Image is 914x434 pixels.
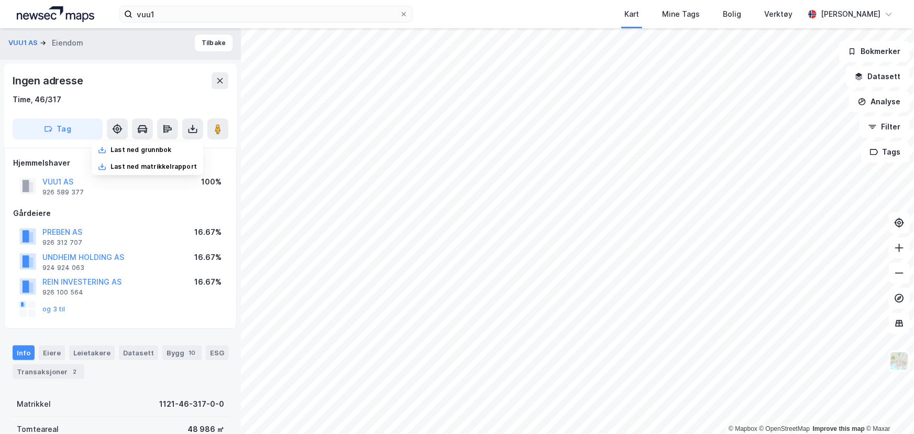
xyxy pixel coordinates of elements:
[13,345,35,360] div: Info
[42,288,83,297] div: 926 100 564
[17,6,94,22] img: logo.a4113a55bc3d86da70a041830d287a7e.svg
[846,66,910,87] button: Datasett
[839,41,910,62] button: Bokmerker
[13,157,228,169] div: Hjemmelshaver
[759,425,810,432] a: OpenStreetMap
[813,425,865,432] a: Improve this map
[111,162,197,171] div: Last ned matrikkelrapport
[111,146,171,154] div: Last ned grunnbok
[764,8,792,20] div: Verktøy
[186,348,197,358] div: 10
[52,37,83,49] div: Eiendom
[624,8,639,20] div: Kart
[42,264,84,272] div: 924 924 063
[860,116,910,137] button: Filter
[13,364,84,379] div: Transaksjoner
[8,38,40,48] button: VUU1 AS
[861,142,910,162] button: Tags
[159,398,224,410] div: 1121-46-317-0-0
[69,345,115,360] div: Leietakere
[201,176,222,188] div: 100%
[849,91,910,112] button: Analyse
[194,226,222,238] div: 16.67%
[662,8,700,20] div: Mine Tags
[194,251,222,264] div: 16.67%
[42,238,82,247] div: 926 312 707
[17,398,51,410] div: Matrikkel
[119,345,158,360] div: Datasett
[194,276,222,288] div: 16.67%
[862,384,914,434] div: Kontrollprogram for chat
[889,351,909,371] img: Z
[821,8,880,20] div: [PERSON_NAME]
[862,384,914,434] iframe: Chat Widget
[206,345,228,360] div: ESG
[70,366,80,377] div: 2
[13,93,61,106] div: Time, 46/317
[723,8,741,20] div: Bolig
[42,188,84,197] div: 926 589 377
[13,207,228,220] div: Gårdeiere
[13,118,103,139] button: Tag
[133,6,400,22] input: Søk på adresse, matrikkel, gårdeiere, leietakere eller personer
[729,425,757,432] a: Mapbox
[195,35,233,51] button: Tilbake
[13,72,85,89] div: Ingen adresse
[162,345,202,360] div: Bygg
[39,345,65,360] div: Eiere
